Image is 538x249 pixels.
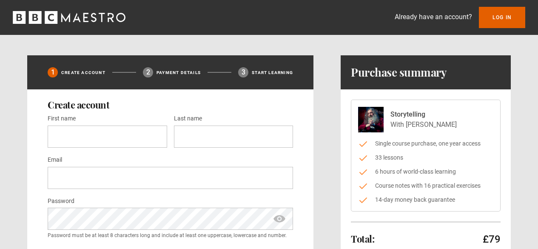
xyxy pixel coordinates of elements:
label: First name [48,114,76,124]
li: 14-day money back guarantee [358,195,493,204]
p: Create Account [61,69,105,76]
li: 6 hours of world-class learning [358,167,493,176]
p: Payment details [157,69,201,76]
label: Password [48,196,74,206]
a: Log In [479,7,525,28]
li: Single course purchase, one year access [358,139,493,148]
p: Storytelling [390,109,457,120]
h2: Create account [48,100,293,110]
label: Last name [174,114,202,124]
h2: Total: [351,234,374,244]
span: show password [273,208,286,230]
svg: BBC Maestro [13,11,125,24]
p: £79 [483,232,501,246]
li: 33 lessons [358,153,493,162]
p: Already have an account? [395,12,472,22]
div: 1 [48,67,58,77]
p: Start learning [252,69,293,76]
label: Email [48,155,62,165]
p: With [PERSON_NAME] [390,120,457,130]
li: Course notes with 16 practical exercises [358,181,493,190]
h1: Purchase summary [351,66,447,79]
small: Password must be at least 8 characters long and include at least one uppercase, lowercase and num... [48,232,293,239]
div: 2 [143,67,153,77]
div: 3 [238,67,248,77]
